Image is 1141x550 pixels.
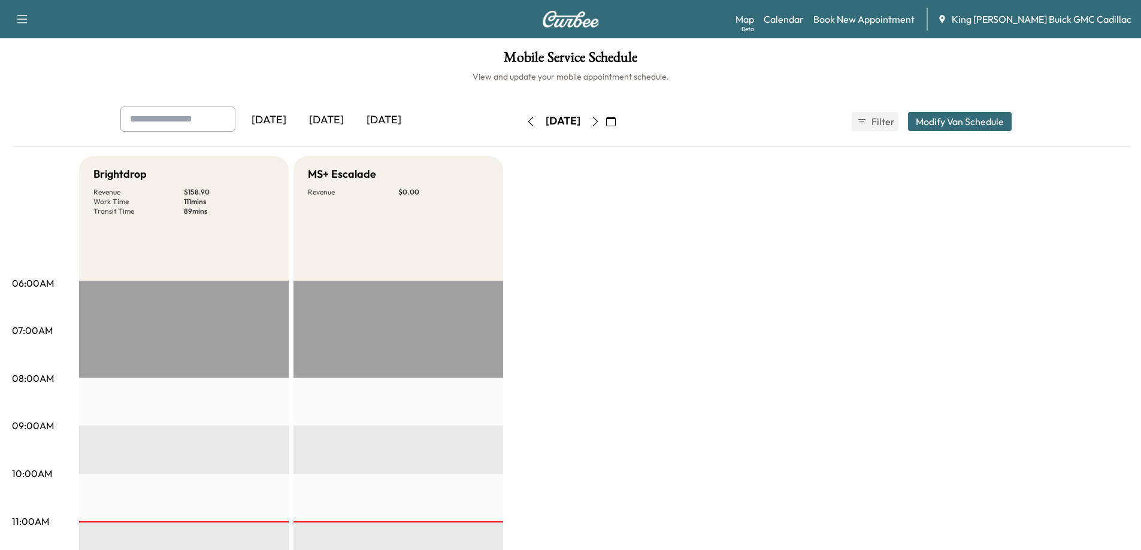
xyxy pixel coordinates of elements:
[93,166,147,183] h5: Brightdrop
[184,187,274,197] p: $ 158.90
[355,107,413,134] div: [DATE]
[546,114,580,129] div: [DATE]
[308,187,398,197] p: Revenue
[871,114,893,129] span: Filter
[742,25,754,34] div: Beta
[12,514,49,528] p: 11:00AM
[398,187,489,197] p: $ 0.00
[184,206,274,216] p: 89 mins
[852,112,898,131] button: Filter
[12,371,54,385] p: 08:00AM
[240,107,298,134] div: [DATE]
[908,112,1012,131] button: Modify Van Schedule
[12,71,1129,83] h6: View and update your mobile appointment schedule.
[12,466,52,481] p: 10:00AM
[952,12,1131,26] span: King [PERSON_NAME] Buick GMC Cadillac
[93,206,184,216] p: Transit Time
[298,107,355,134] div: [DATE]
[12,418,54,433] p: 09:00AM
[93,187,184,197] p: Revenue
[184,197,274,206] p: 111 mins
[542,11,600,28] img: Curbee Logo
[308,166,376,183] h5: MS+ Escalade
[12,323,53,338] p: 07:00AM
[93,197,184,206] p: Work Time
[736,12,754,26] a: MapBeta
[813,12,915,26] a: Book New Appointment
[12,276,54,290] p: 06:00AM
[764,12,804,26] a: Calendar
[12,50,1129,71] h1: Mobile Service Schedule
